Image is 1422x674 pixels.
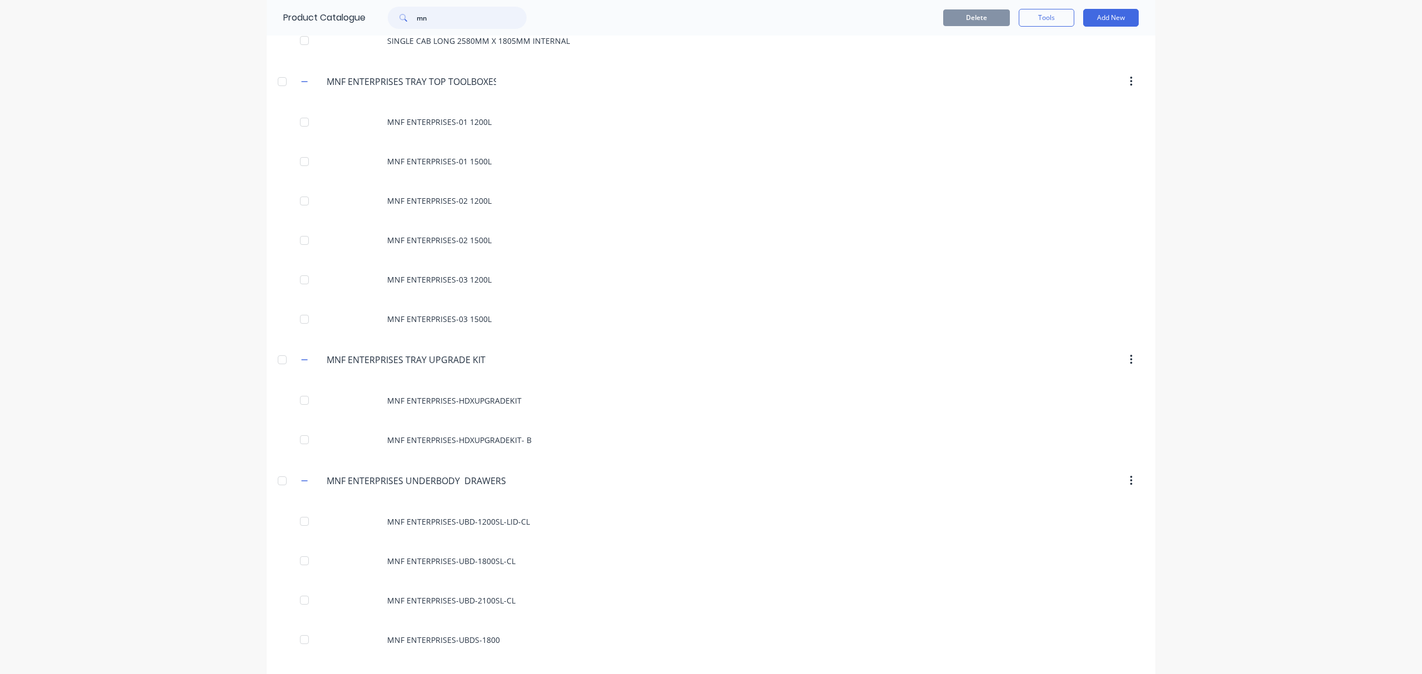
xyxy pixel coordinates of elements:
[267,420,1155,460] div: MNF ENTERPRISES-HDXUPGRADEKIT- B
[267,102,1155,142] div: MNF ENTERPRISES-01 1200L
[327,75,496,88] input: Enter category name
[267,299,1155,339] div: MNF ENTERPRISES-03 1500L
[267,260,1155,299] div: MNF ENTERPRISES-03 1200L
[267,21,1155,61] div: SINGLE CAB LONG 2580MM X 1805MM INTERNAL
[327,353,486,366] input: Enter category name
[267,220,1155,260] div: MNF ENTERPRISES-02 1500L
[1083,9,1139,27] button: Add New
[267,541,1155,581] div: MNF ENTERPRISES-UBD-1800SL-CL
[267,502,1155,541] div: MNF ENTERPRISES-UBD-1200SL-LID-CL
[1019,9,1074,27] button: Tools
[417,7,527,29] input: Search...
[267,581,1155,620] div: MNF ENTERPRISES-UBD-2100SL-CL
[327,474,506,487] input: Enter category name
[267,620,1155,660] div: MNF ENTERPRISES-UBDS-1800
[267,381,1155,420] div: MNF ENTERPRISES-HDXUPGRADEKIT
[943,9,1010,26] button: Delete
[267,142,1155,181] div: MNF ENTERPRISES-01 1500L
[267,181,1155,220] div: MNF ENTERPRISES-02 1200L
